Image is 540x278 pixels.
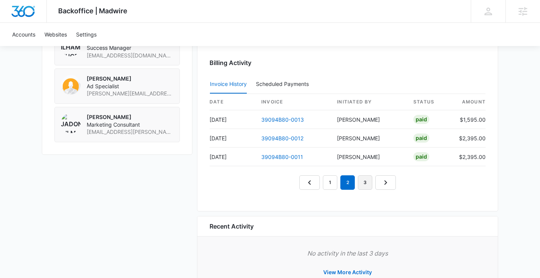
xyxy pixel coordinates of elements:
p: [PERSON_NAME] [87,113,173,121]
a: Accounts [8,23,40,46]
span: Backoffice | Madwire [58,7,127,15]
span: [PERSON_NAME][EMAIL_ADDRESS][DOMAIN_NAME] [87,90,173,97]
a: 39094B80-0012 [261,135,303,141]
span: [EMAIL_ADDRESS][PERSON_NAME][DOMAIN_NAME] [87,128,173,136]
th: date [210,94,255,110]
nav: Pagination [299,175,396,190]
td: [PERSON_NAME] [331,129,407,148]
span: Marketing Consultant [87,121,173,129]
a: Next Page [375,175,396,190]
img: logo_orange.svg [12,12,18,18]
div: Paid [413,133,429,143]
a: Websites [40,23,71,46]
th: amount [453,94,486,110]
img: Ilham Nugroho [61,37,81,56]
td: [DATE] [210,129,255,148]
div: Scheduled Payments [256,81,312,87]
h6: Recent Activity [210,222,254,231]
td: [PERSON_NAME] [331,148,407,166]
th: status [407,94,453,110]
span: Ad Specialist [87,83,173,90]
td: [DATE] [210,148,255,166]
a: Page 1 [323,175,337,190]
img: Jadon Gilmartin [61,113,81,133]
td: [PERSON_NAME] [331,110,407,129]
a: 39094B80-0013 [261,116,304,123]
td: $2,395.00 [453,129,486,148]
td: [DATE] [210,110,255,129]
a: Page 3 [358,175,372,190]
em: 2 [340,175,355,190]
div: Domain Overview [29,45,68,50]
p: [PERSON_NAME] [87,75,173,83]
span: [EMAIL_ADDRESS][DOMAIN_NAME] [87,52,173,59]
img: tab_domain_overview_orange.svg [21,44,27,50]
div: Paid [413,152,429,161]
a: Previous Page [299,175,320,190]
button: Invoice History [210,75,247,94]
img: tab_keywords_by_traffic_grey.svg [76,44,82,50]
a: 39094B80-0011 [261,154,303,160]
a: Settings [71,23,101,46]
th: Initiated By [331,94,407,110]
td: $2,395.00 [453,148,486,166]
img: website_grey.svg [12,20,18,26]
img: kyl Davis [61,75,81,95]
div: Domain: [DOMAIN_NAME] [20,20,84,26]
span: Success Manager [87,44,173,52]
div: v 4.0.25 [21,12,37,18]
th: invoice [255,94,331,110]
h3: Billing Activity [210,58,486,67]
div: Keywords by Traffic [84,45,128,50]
td: $1,595.00 [453,110,486,129]
p: No activity in the last 3 days [210,249,486,258]
div: Paid [413,115,429,124]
